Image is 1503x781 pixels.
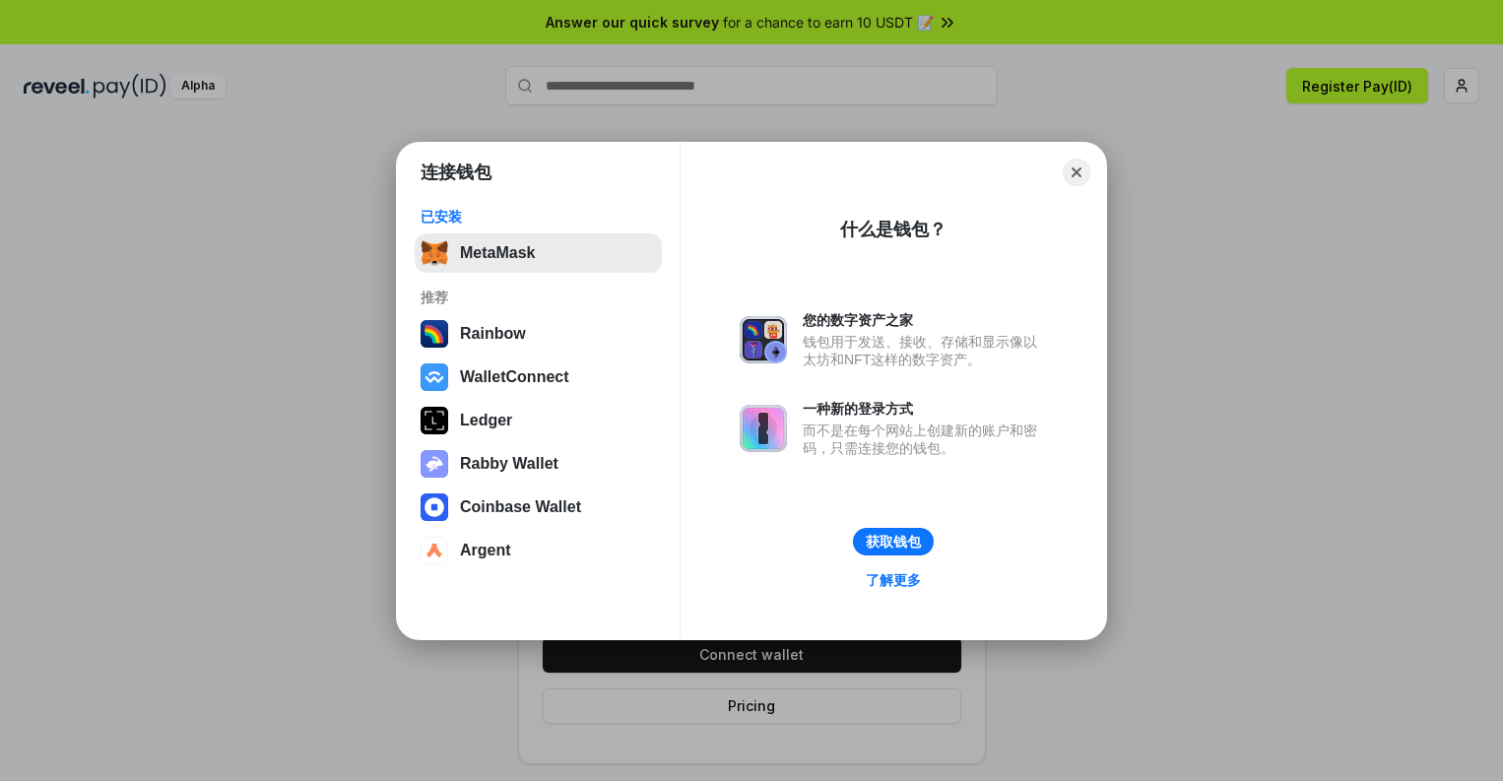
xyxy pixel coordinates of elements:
img: svg+xml,%3Csvg%20width%3D%2228%22%20height%3D%2228%22%20viewBox%3D%220%200%2028%2028%22%20fill%3D... [421,493,448,521]
img: svg+xml,%3Csvg%20width%3D%2228%22%20height%3D%2228%22%20viewBox%3D%220%200%2028%2028%22%20fill%3D... [421,363,448,391]
div: Coinbase Wallet [460,498,581,516]
div: 您的数字资产之家 [803,311,1047,329]
div: 获取钱包 [866,533,921,551]
button: Close [1063,159,1090,186]
div: Ledger [460,412,512,429]
div: 钱包用于发送、接收、存储和显示像以太坊和NFT这样的数字资产。 [803,333,1047,368]
a: 了解更多 [854,567,933,593]
div: 了解更多 [866,571,921,589]
div: 而不是在每个网站上创建新的账户和密码，只需连接您的钱包。 [803,422,1047,457]
img: svg+xml,%3Csvg%20xmlns%3D%22http%3A%2F%2Fwww.w3.org%2F2000%2Fsvg%22%20fill%3D%22none%22%20viewBox... [740,316,787,363]
img: svg+xml,%3Csvg%20xmlns%3D%22http%3A%2F%2Fwww.w3.org%2F2000%2Fsvg%22%20width%3D%2228%22%20height%3... [421,407,448,434]
img: svg+xml,%3Csvg%20xmlns%3D%22http%3A%2F%2Fwww.w3.org%2F2000%2Fsvg%22%20fill%3D%22none%22%20viewBox... [421,450,448,478]
div: 什么是钱包？ [840,218,947,241]
div: 已安装 [421,208,656,226]
button: MetaMask [415,233,662,273]
div: Rainbow [460,325,526,343]
img: svg+xml,%3Csvg%20width%3D%22120%22%20height%3D%22120%22%20viewBox%3D%220%200%20120%20120%22%20fil... [421,320,448,348]
div: Rabby Wallet [460,455,558,473]
div: 推荐 [421,289,656,306]
div: 一种新的登录方式 [803,400,1047,418]
button: WalletConnect [415,358,662,397]
img: svg+xml,%3Csvg%20width%3D%2228%22%20height%3D%2228%22%20viewBox%3D%220%200%2028%2028%22%20fill%3D... [421,537,448,564]
img: svg+xml,%3Csvg%20fill%3D%22none%22%20height%3D%2233%22%20viewBox%3D%220%200%2035%2033%22%20width%... [421,239,448,267]
img: svg+xml,%3Csvg%20xmlns%3D%22http%3A%2F%2Fwww.w3.org%2F2000%2Fsvg%22%20fill%3D%22none%22%20viewBox... [740,405,787,452]
h1: 连接钱包 [421,161,491,184]
div: WalletConnect [460,368,569,386]
div: MetaMask [460,244,535,262]
button: Argent [415,531,662,570]
button: Ledger [415,401,662,440]
button: 获取钱包 [853,528,934,555]
button: Coinbase Wallet [415,488,662,527]
button: Rabby Wallet [415,444,662,484]
div: Argent [460,542,511,559]
button: Rainbow [415,314,662,354]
